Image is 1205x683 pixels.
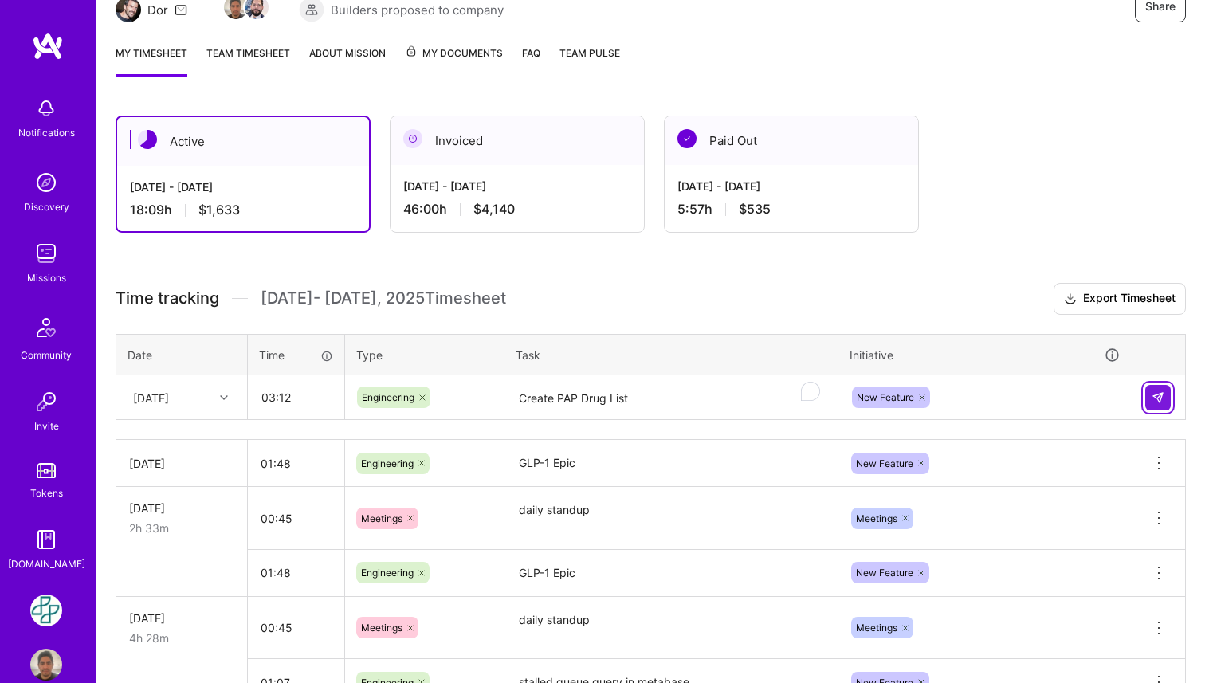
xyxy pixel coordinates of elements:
div: [DATE] - [DATE] [403,178,631,194]
span: New Feature [856,567,913,579]
div: Active [117,117,369,166]
div: Time [259,347,333,363]
span: $1,633 [198,202,240,218]
th: Date [116,334,248,375]
textarea: To enrich screen reader interactions, please activate Accessibility in Grammarly extension settings [506,377,836,419]
i: icon Download [1064,291,1077,308]
div: [DATE] - [DATE] [130,179,356,195]
img: bell [30,92,62,124]
img: Paid Out [677,129,697,148]
div: Community [21,347,72,363]
img: User Avatar [30,649,62,681]
div: 2h 33m [129,520,234,536]
span: Engineering [361,457,414,469]
img: Community [27,308,65,347]
a: Team Pulse [559,45,620,77]
div: Discovery [24,198,69,215]
img: teamwork [30,237,62,269]
img: Submit [1152,391,1164,404]
div: Dor [147,2,168,18]
div: [DATE] [133,389,169,406]
div: Tokens [30,485,63,501]
span: Meetings [856,622,897,634]
a: My timesheet [116,45,187,77]
div: [DATE] - [DATE] [677,178,905,194]
div: 46:00 h [403,201,631,218]
div: [DATE] [129,500,234,516]
div: null [1145,385,1172,410]
span: Builders proposed to company [331,2,504,18]
span: Engineering [362,391,414,403]
th: Task [504,334,838,375]
span: $4,140 [473,201,515,218]
span: New Feature [857,391,914,403]
div: Notifications [18,124,75,141]
div: [DATE] [129,455,234,472]
img: Invoiced [403,129,422,148]
div: Invite [34,418,59,434]
span: Time tracking [116,289,219,308]
div: 5:57 h [677,201,905,218]
img: tokens [37,463,56,478]
span: $535 [739,201,771,218]
button: Export Timesheet [1054,283,1186,315]
span: Meetings [856,512,897,524]
img: Active [138,130,157,149]
a: Team timesheet [206,45,290,77]
textarea: GLP-1 Epic [506,442,836,485]
img: logo [32,32,64,61]
a: My Documents [405,45,503,77]
textarea: GLP-1 Epic [506,552,836,595]
a: FAQ [522,45,540,77]
input: HH:MM [248,606,344,649]
th: Type [345,334,504,375]
span: My Documents [405,45,503,62]
img: discovery [30,167,62,198]
input: HH:MM [248,442,344,485]
input: HH:MM [248,497,344,540]
span: Meetings [361,512,402,524]
span: New Feature [856,457,913,469]
textarea: daily standup [506,599,836,658]
div: 4h 28m [129,630,234,646]
div: Invoiced [391,116,644,165]
span: Meetings [361,622,402,634]
img: guide book [30,524,62,555]
textarea: daily standup [506,489,836,548]
input: HH:MM [248,552,344,594]
a: User Avatar [26,649,66,681]
img: Counter Health: Team for Counter Health [30,595,62,626]
a: Counter Health: Team for Counter Health [26,595,66,626]
span: Team Pulse [559,47,620,59]
div: Initiative [850,346,1121,364]
span: [DATE] - [DATE] , 2025 Timesheet [261,289,506,308]
div: [DATE] [129,610,234,626]
div: [DOMAIN_NAME] [8,555,85,572]
img: Invite [30,386,62,418]
i: icon Chevron [220,394,228,402]
a: About Mission [309,45,386,77]
input: HH:MM [249,376,343,418]
div: 18:09 h [130,202,356,218]
i: icon Mail [175,3,187,16]
div: Paid Out [665,116,918,165]
div: Missions [27,269,66,286]
span: Engineering [361,567,414,579]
